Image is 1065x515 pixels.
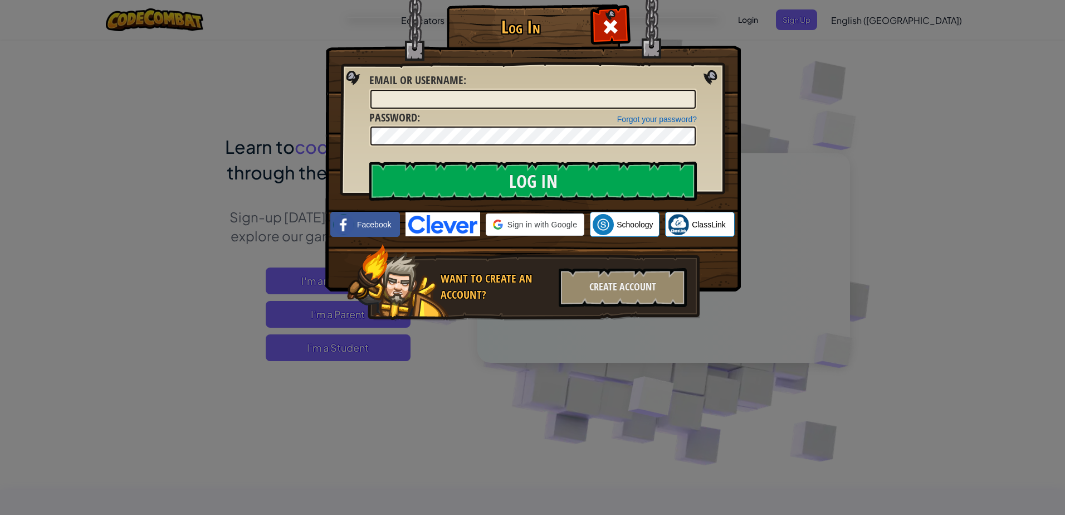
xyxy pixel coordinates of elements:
[507,219,577,230] span: Sign in with Google
[450,17,592,37] h1: Log In
[333,214,354,235] img: facebook_small.png
[357,219,391,230] span: Facebook
[668,214,689,235] img: classlink-logo-small.png
[559,268,687,307] div: Create Account
[369,72,466,89] label: :
[369,110,420,126] label: :
[617,115,697,124] a: Forgot your password?
[486,213,584,236] div: Sign in with Google
[406,212,480,236] img: clever-logo-blue.png
[369,72,463,88] span: Email or Username
[617,219,653,230] span: Schoology
[369,162,697,201] input: Log In
[441,271,552,303] div: Want to create an account?
[692,219,726,230] span: ClassLink
[369,110,417,125] span: Password
[593,214,614,235] img: schoology.png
